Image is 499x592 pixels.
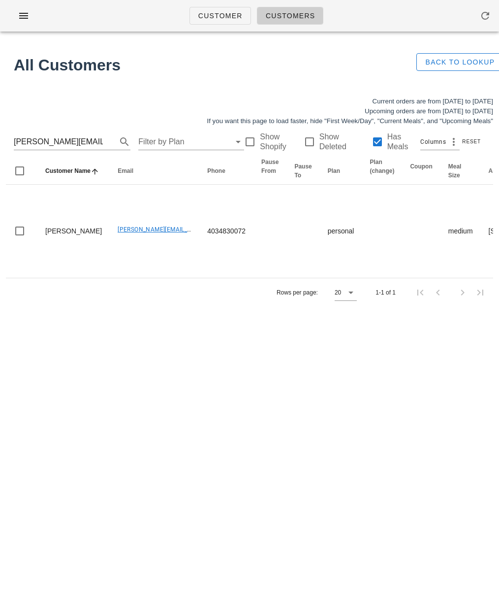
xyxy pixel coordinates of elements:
span: Pause From [261,159,279,174]
span: Meal Size [448,163,462,179]
td: medium [440,185,481,278]
span: Pause To [294,163,312,179]
label: Has Meals [387,132,421,152]
span: Reset [462,139,481,144]
div: Columns [420,134,460,150]
th: Pause To: Not sorted. Activate to sort ascending. [286,158,319,185]
th: Customer Name: Sorted ascending. Activate to sort descending. [37,158,110,185]
div: Rows per page: [277,278,357,307]
td: personal [320,185,362,278]
a: Customers [257,7,324,25]
span: Columns [420,137,446,147]
a: Customer [189,7,251,25]
div: Filter by Plan [138,134,244,150]
th: Phone: Not sorted. Activate to sort ascending. [199,158,253,185]
th: Email: Not sorted. Activate to sort ascending. [110,158,199,185]
span: Customers [265,12,315,20]
label: Show Deleted [319,132,364,152]
td: 4034830072 [199,185,253,278]
span: Back to Lookup [425,58,495,66]
div: 20 [335,288,341,297]
div: 20Rows per page: [335,285,357,300]
th: Plan: Not sorted. Activate to sort ascending. [320,158,362,185]
th: Meal Size: Not sorted. Activate to sort ascending. [440,158,481,185]
span: Customer Name [45,167,91,174]
th: Plan (change): Not sorted. Activate to sort ascending. [362,158,402,185]
th: Coupon: Not sorted. Activate to sort ascending. [402,158,440,185]
span: Customer [198,12,243,20]
span: Plan [328,167,340,174]
div: 1-1 of 1 [375,288,396,297]
th: Pause From: Not sorted. Activate to sort ascending. [253,158,286,185]
td: [PERSON_NAME] [37,185,110,278]
span: Coupon [410,163,432,170]
span: Plan (change) [370,159,394,174]
a: [PERSON_NAME][EMAIL_ADDRESS][PERSON_NAME][DOMAIN_NAME] [118,226,311,233]
label: Show Shopify [260,132,303,152]
button: Reset [460,137,485,147]
span: Phone [207,167,225,174]
span: Email [118,167,133,174]
h1: All Customers [14,53,405,77]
